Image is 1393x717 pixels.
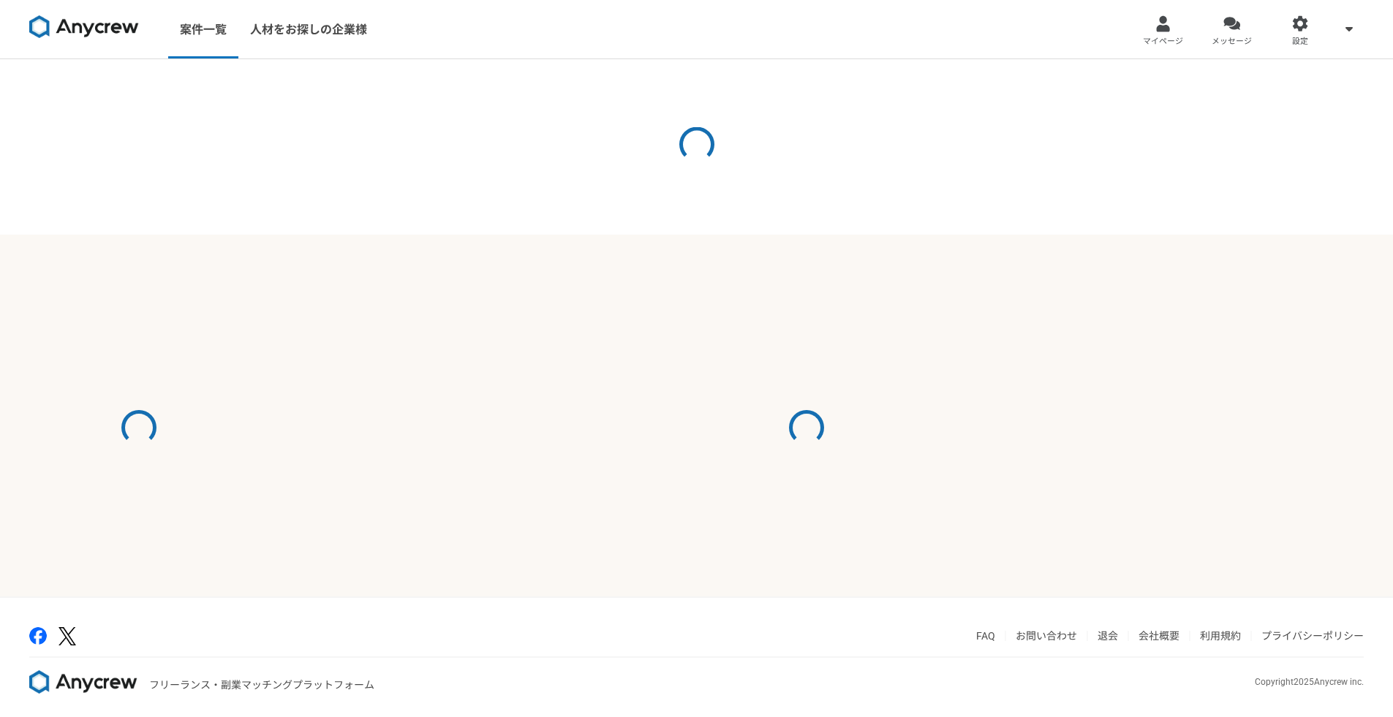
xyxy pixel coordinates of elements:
[1292,36,1308,48] span: 設定
[29,670,137,694] img: 8DqYSo04kwAAAAASUVORK5CYII=
[1261,630,1364,642] a: プライバシーポリシー
[29,15,139,39] img: 8DqYSo04kwAAAAASUVORK5CYII=
[1016,630,1077,642] a: お問い合わせ
[976,630,995,642] a: FAQ
[1200,630,1241,642] a: 利用規約
[1212,36,1252,48] span: メッセージ
[1255,675,1364,688] p: Copyright 2025 Anycrew inc.
[58,627,76,645] img: x-391a3a86.png
[29,627,47,645] img: facebook-2adfd474.png
[1139,630,1179,642] a: 会社概要
[1143,36,1183,48] span: マイページ
[1098,630,1118,642] a: 退会
[149,678,374,693] p: フリーランス・副業マッチングプラットフォーム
